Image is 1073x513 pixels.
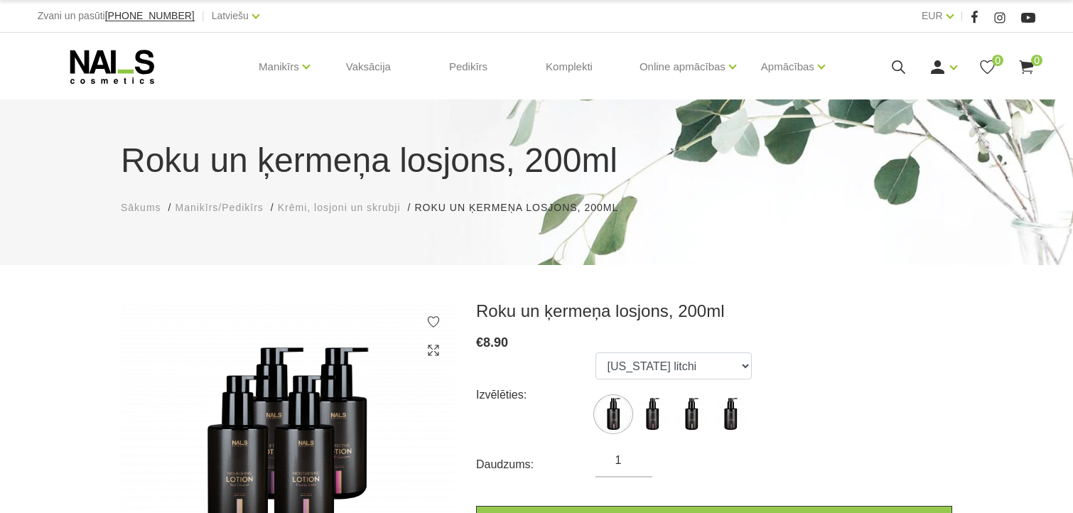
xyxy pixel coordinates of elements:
[761,38,814,95] a: Apmācības
[121,135,952,186] h1: Roku un ķermeņa losjons, 200ml
[121,200,161,215] a: Sākums
[978,58,996,76] a: 0
[476,453,595,476] div: Daudzums:
[278,200,401,215] a: Krēmi, losjoni un skrubji
[992,55,1003,66] span: 0
[121,202,161,213] span: Sākums
[476,384,595,406] div: Izvēlēties:
[534,33,604,101] a: Komplekti
[105,10,195,21] span: [PHONE_NUMBER]
[105,11,195,21] a: [PHONE_NUMBER]
[414,200,632,215] li: Roku un ķermeņa losjons, 200ml
[175,202,263,213] span: Manikīrs/Pedikīrs
[595,396,631,432] img: ...
[476,301,952,322] h3: Roku un ķermeņa losjons, 200ml
[1018,58,1035,76] a: 0
[1031,55,1042,66] span: 0
[635,396,670,432] img: ...
[212,7,249,24] a: Latviešu
[438,33,499,101] a: Pedikīrs
[640,38,726,95] a: Online apmācības
[674,396,709,432] img: ...
[259,38,299,95] a: Manikīrs
[202,7,205,25] span: |
[335,33,402,101] a: Vaksācija
[476,335,483,350] span: €
[278,202,401,213] span: Krēmi, losjoni un skrubji
[713,396,748,432] img: ...
[922,7,943,24] a: EUR
[175,200,263,215] a: Manikīrs/Pedikīrs
[38,7,195,25] div: Zvani un pasūti
[961,7,964,25] span: |
[483,335,508,350] span: 8.90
